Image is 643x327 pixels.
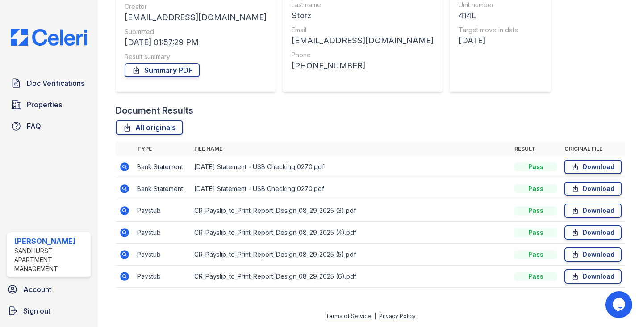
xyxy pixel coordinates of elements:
[514,228,557,237] div: Pass
[7,74,91,92] a: Doc Verifications
[292,59,434,72] div: [PHONE_NUMBER]
[191,200,511,222] td: CR_Payslip_to_Print_Report_Design_08_29_2025 (3).pdf
[459,34,542,47] div: [DATE]
[23,284,51,295] span: Account
[292,25,434,34] div: Email
[564,247,622,262] a: Download
[4,29,94,46] img: CE_Logo_Blue-a8612792a0a2168367f1c8372b55b34899dd931a85d93a1a3d3e32e68fde9ad4.png
[292,0,434,9] div: Last name
[564,182,622,196] a: Download
[134,266,191,288] td: Paystub
[27,99,62,110] span: Properties
[191,266,511,288] td: CR_Payslip_to_Print_Report_Design_08_29_2025 (6).pdf
[125,2,267,11] div: Creator
[14,246,87,273] div: Sandhurst Apartment Management
[134,222,191,244] td: Paystub
[134,178,191,200] td: Bank Statement
[514,250,557,259] div: Pass
[125,52,267,61] div: Result summary
[459,0,542,9] div: Unit number
[116,120,183,135] a: All originals
[125,27,267,36] div: Submitted
[514,184,557,193] div: Pass
[14,236,87,246] div: [PERSON_NAME]
[125,11,267,24] div: [EMAIL_ADDRESS][DOMAIN_NAME]
[379,313,416,319] a: Privacy Policy
[191,142,511,156] th: File name
[326,313,371,319] a: Terms of Service
[564,269,622,284] a: Download
[564,160,622,174] a: Download
[134,244,191,266] td: Paystub
[514,272,557,281] div: Pass
[564,204,622,218] a: Download
[459,9,542,22] div: 414L
[564,225,622,240] a: Download
[561,142,625,156] th: Original file
[134,200,191,222] td: Paystub
[27,78,84,89] span: Doc Verifications
[605,291,634,318] iframe: chat widget
[191,244,511,266] td: CR_Payslip_to_Print_Report_Design_08_29_2025 (5).pdf
[4,302,94,320] a: Sign out
[125,36,267,49] div: [DATE] 01:57:29 PM
[7,117,91,135] a: FAQ
[191,178,511,200] td: [DATE] Statement - USB Checking 0270.pdf
[374,313,376,319] div: |
[4,280,94,298] a: Account
[514,162,557,171] div: Pass
[116,104,193,117] div: Document Results
[292,9,434,22] div: Storz
[7,96,91,114] a: Properties
[134,142,191,156] th: Type
[125,63,200,77] a: Summary PDF
[511,142,561,156] th: Result
[191,156,511,178] td: [DATE] Statement - USB Checking 0270.pdf
[27,121,41,132] span: FAQ
[292,34,434,47] div: [EMAIL_ADDRESS][DOMAIN_NAME]
[134,156,191,178] td: Bank Statement
[514,206,557,215] div: Pass
[459,25,542,34] div: Target move in date
[191,222,511,244] td: CR_Payslip_to_Print_Report_Design_08_29_2025 (4).pdf
[23,306,50,316] span: Sign out
[292,51,434,59] div: Phone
